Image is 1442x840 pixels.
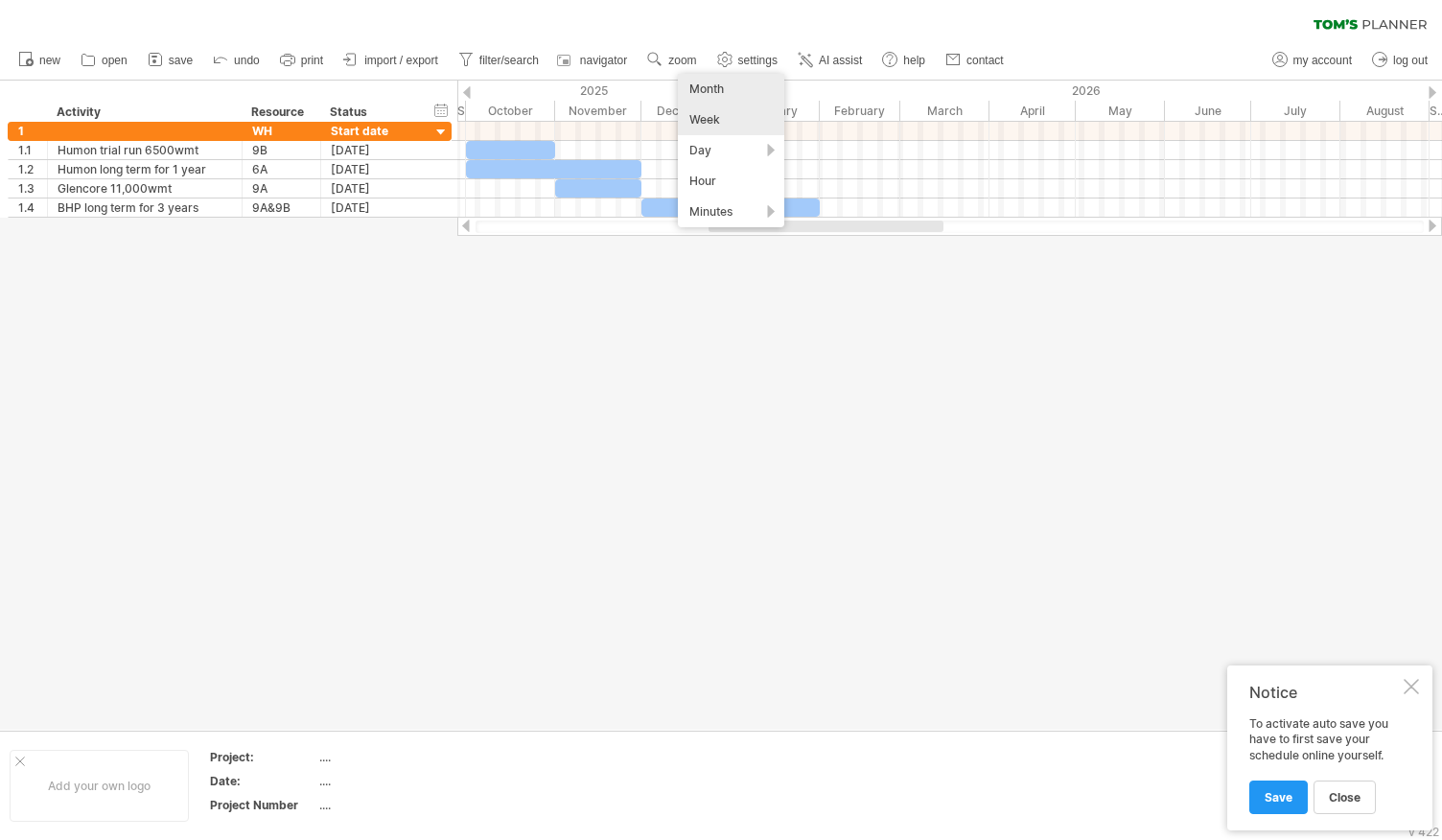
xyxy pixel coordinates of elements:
[208,48,266,73] a: undo
[57,103,231,122] div: Activity
[331,179,411,198] div: [DATE]
[252,141,311,159] div: 9B
[143,48,198,73] a: save
[338,48,444,73] a: import / export
[13,48,66,73] a: new
[678,74,784,105] div: Month
[252,179,311,198] div: 9A
[877,48,931,73] a: help
[58,160,232,178] div: Humon long term for 1 year
[1408,825,1439,839] div: v 422
[18,198,47,217] div: 1.4
[793,48,868,73] a: AI assist
[642,48,702,73] a: zoom
[1329,790,1361,805] span: close
[1249,781,1308,814] a: Save
[319,797,480,813] div: ....
[251,103,310,122] div: Resource
[1393,54,1428,67] span: log out
[58,179,232,198] div: Glencore 11,000wmt
[252,122,311,140] div: WH
[1265,790,1292,805] span: Save
[1340,101,1430,121] div: August 2026
[900,101,989,121] div: March 2026
[1293,54,1352,67] span: my account
[989,101,1076,121] div: April 2026
[1249,683,1400,702] div: Notice
[330,103,410,122] div: Status
[252,198,311,217] div: 9A&9B
[58,198,232,217] div: BHP long term for 3 years
[641,101,731,121] div: December 2025
[738,54,778,67] span: settings
[1249,716,1400,813] div: To activate auto save you have to first save your schedule online yourself.
[966,54,1004,67] span: contact
[903,54,925,67] span: help
[712,48,783,73] a: settings
[169,54,193,67] span: save
[10,750,189,822] div: Add your own logo
[18,179,47,198] div: 1.3
[76,48,133,73] a: open
[678,197,784,227] div: Minutes
[18,122,47,140] div: 1
[1251,101,1340,121] div: July 2026
[331,122,411,140] div: Start date
[18,141,47,159] div: 1.1
[319,773,480,789] div: ....
[319,749,480,765] div: ....
[364,54,438,67] span: import / export
[1268,48,1358,73] a: my account
[252,160,311,178] div: 6A
[1314,781,1376,814] a: close
[820,101,900,121] div: February 2026
[58,141,232,159] div: Humon trial run 6500wmt
[331,141,411,159] div: [DATE]
[678,166,784,197] div: Hour
[454,48,545,73] a: filter/search
[678,105,784,135] div: Week
[668,54,696,67] span: zoom
[18,160,47,178] div: 1.2
[210,749,315,765] div: Project:
[1076,101,1165,121] div: May 2026
[331,198,411,217] div: [DATE]
[102,54,128,67] span: open
[210,773,315,789] div: Date:
[554,48,633,73] a: navigator
[819,54,862,67] span: AI assist
[234,54,260,67] span: undo
[1367,48,1433,73] a: log out
[941,48,1010,73] a: contact
[275,48,329,73] a: print
[301,54,323,67] span: print
[210,797,315,813] div: Project Number
[331,160,411,178] div: [DATE]
[678,135,784,166] div: Day
[479,54,539,67] span: filter/search
[1165,101,1251,121] div: June 2026
[580,54,627,67] span: navigator
[555,101,641,121] div: November 2025
[466,101,555,121] div: October 2025
[39,54,60,67] span: new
